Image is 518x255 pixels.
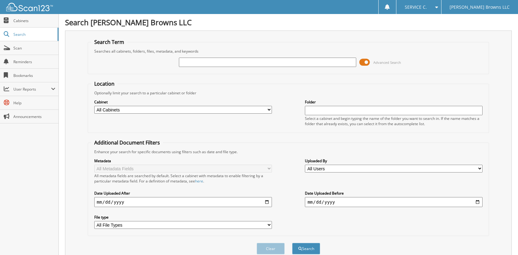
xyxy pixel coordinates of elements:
[6,3,53,11] img: scan123-logo-white.svg
[305,197,483,207] input: end
[450,5,510,9] span: [PERSON_NAME] Browns LLC
[13,59,55,64] span: Reminders
[94,158,272,163] label: Metadata
[94,173,272,184] div: All metadata fields are searched by default. Select a cabinet with metadata to enable filtering b...
[13,18,55,23] span: Cabinets
[373,60,401,65] span: Advanced Search
[94,197,272,207] input: start
[91,139,163,146] legend: Additional Document Filters
[94,99,272,105] label: Cabinet
[94,215,272,220] label: File type
[91,90,486,96] div: Optionally limit your search to a particular cabinet or folder
[91,39,127,45] legend: Search Term
[94,191,272,196] label: Date Uploaded After
[305,158,483,163] label: Uploaded By
[13,100,55,106] span: Help
[257,243,285,254] button: Clear
[13,87,51,92] span: User Reports
[13,45,55,51] span: Scan
[487,225,518,255] iframe: Chat Widget
[91,149,486,154] div: Enhance your search for specific documents using filters such as date and file type.
[65,17,512,27] h1: Search [PERSON_NAME] Browns LLC
[292,243,320,254] button: Search
[195,178,203,184] a: here
[91,80,118,87] legend: Location
[305,116,483,126] div: Select a cabinet and begin typing the name of the folder you want to search in. If the name match...
[305,99,483,105] label: Folder
[13,73,55,78] span: Bookmarks
[91,49,486,54] div: Searches all cabinets, folders, files, metadata, and keywords
[13,114,55,119] span: Announcements
[305,191,483,196] label: Date Uploaded Before
[13,32,54,37] span: Search
[405,5,427,9] span: SERVICE C.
